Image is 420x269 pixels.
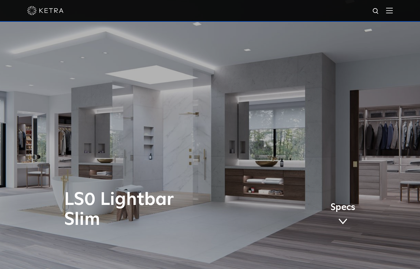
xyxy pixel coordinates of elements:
[372,8,380,15] img: search icon
[330,203,355,227] a: Specs
[64,190,235,230] h1: LS0 Lightbar Slim
[386,8,393,13] img: Hamburger%20Nav.svg
[27,6,64,15] img: ketra-logo-2019-white
[330,203,355,212] span: Specs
